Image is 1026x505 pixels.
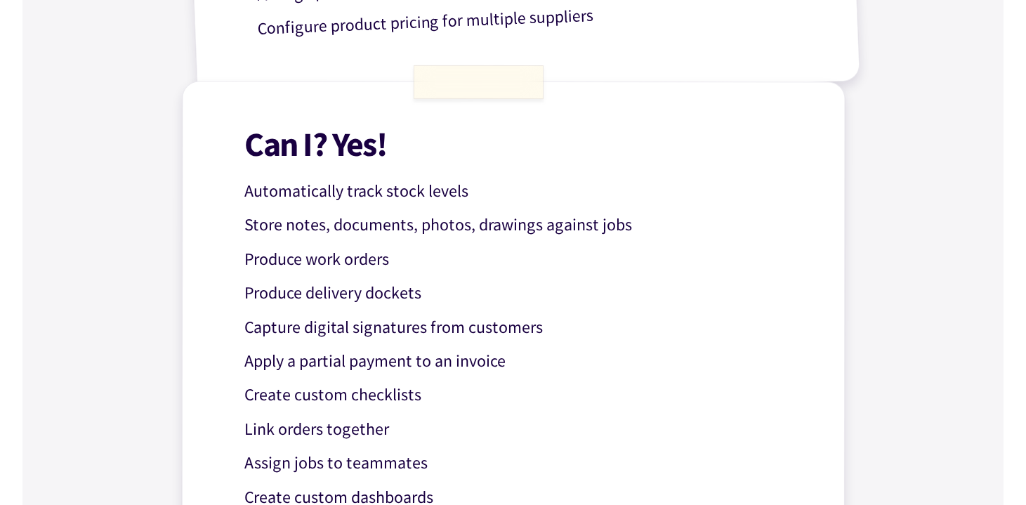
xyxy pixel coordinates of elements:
[244,450,804,477] p: Assign jobs to teammates
[244,127,805,162] h1: Can I? Yes!
[244,416,804,443] p: Link orders together
[244,381,804,409] p: Create custom checklists
[244,348,805,375] p: Apply a partial payment to an invoice
[244,314,805,341] p: Capture digital signatures from customers
[244,178,805,205] p: Automatically track stock levels
[785,353,1026,505] iframe: Chat Widget
[244,246,805,273] p: Produce work orders
[244,211,805,239] p: Store notes, documents, photos, drawings against jobs
[244,280,805,307] p: Produce delivery dockets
